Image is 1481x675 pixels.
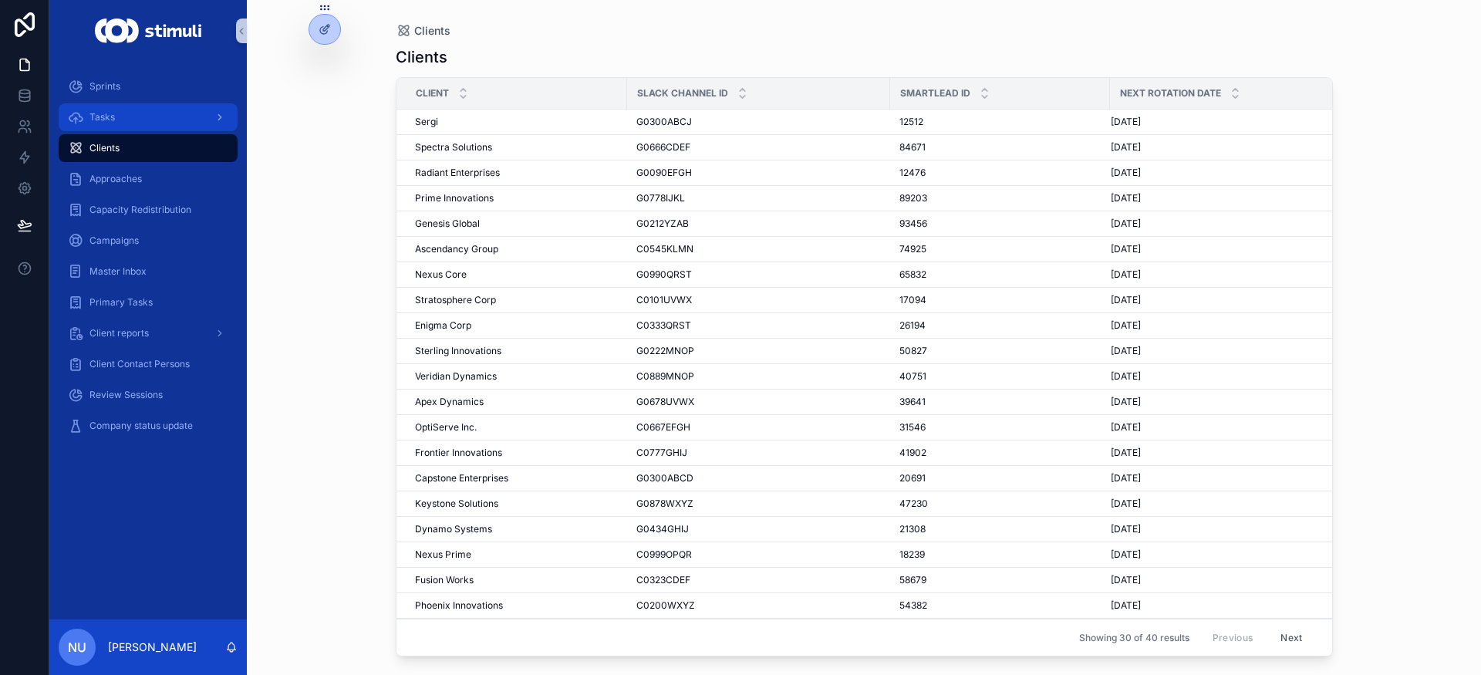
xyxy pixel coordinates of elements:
a: G0300ABCJ [636,116,881,128]
span: 26194 [899,319,926,332]
span: Clients [89,142,120,154]
a: Prime Innovations [415,192,618,204]
a: G0666CDEF [636,141,881,154]
h1: Clients [396,46,447,68]
a: [DATE] [1111,599,1325,612]
a: C0333QRST [636,319,881,332]
span: Clients [414,23,450,39]
a: [DATE] [1111,192,1325,204]
a: 40751 [899,370,1101,383]
a: [DATE] [1111,447,1325,459]
a: G0778IJKL [636,192,881,204]
span: Stratosphere Corp [415,294,496,306]
a: Review Sessions [59,381,238,409]
span: G0222MNOP [636,345,694,357]
a: [DATE] [1111,498,1325,510]
span: [DATE] [1111,498,1141,510]
span: 84671 [899,141,926,154]
a: [DATE] [1111,243,1325,255]
a: Tasks [59,103,238,131]
a: [DATE] [1111,574,1325,586]
a: G0434GHIJ [636,523,881,535]
a: [DATE] [1111,141,1325,154]
a: 12512 [899,116,1101,128]
span: [DATE] [1111,548,1141,561]
a: 26194 [899,319,1101,332]
a: 65832 [899,268,1101,281]
span: Frontier Innovations [415,447,502,459]
a: Phoenix Innovations [415,599,618,612]
a: 41902 [899,447,1101,459]
a: [DATE] [1111,319,1325,332]
span: Nexus Prime [415,548,471,561]
a: Capacity Redistribution [59,196,238,224]
a: [DATE] [1111,472,1325,484]
a: Company status update [59,412,238,440]
span: G0666CDEF [636,141,690,154]
a: Campaigns [59,227,238,255]
span: [DATE] [1111,523,1141,535]
span: Showing 30 of 40 results [1079,632,1189,644]
a: Fusion Works [415,574,618,586]
a: C0545KLMN [636,243,881,255]
span: [DATE] [1111,141,1141,154]
a: 58679 [899,574,1101,586]
a: G0678UVWX [636,396,881,408]
a: [DATE] [1111,548,1325,561]
a: Veridian Dynamics [415,370,618,383]
span: 65832 [899,268,926,281]
span: Sterling Innovations [415,345,501,357]
a: G0990QRST [636,268,881,281]
span: Approaches [89,173,142,185]
span: 17094 [899,294,926,306]
span: C0200WXYZ [636,599,695,612]
span: 39641 [899,396,926,408]
a: Radiant Enterprises [415,167,618,179]
span: Review Sessions [89,389,163,401]
a: Stratosphere Corp [415,294,618,306]
a: Enigma Corp [415,319,618,332]
a: G0222MNOP [636,345,881,357]
span: 50827 [899,345,927,357]
span: [DATE] [1111,268,1141,281]
a: [DATE] [1111,345,1325,357]
span: C0667EFGH [636,421,690,434]
span: C0333QRST [636,319,691,332]
span: 31546 [899,421,926,434]
a: C0200WXYZ [636,599,881,612]
a: 93456 [899,218,1101,230]
a: 50827 [899,345,1101,357]
span: 40751 [899,370,926,383]
span: Next Rotation Date [1120,87,1221,100]
span: 12512 [899,116,923,128]
a: Sprints [59,73,238,100]
a: Sergi [415,116,618,128]
a: 39641 [899,396,1101,408]
a: 18239 [899,548,1101,561]
p: [PERSON_NAME] [108,640,197,655]
span: [DATE] [1111,167,1141,179]
span: 12476 [899,167,926,179]
span: [DATE] [1111,574,1141,586]
a: Nexus Prime [415,548,618,561]
a: Client Contact Persons [59,350,238,378]
a: C0777GHIJ [636,447,881,459]
a: G0212YZAB [636,218,881,230]
span: Capstone Enterprises [415,472,508,484]
span: [DATE] [1111,447,1141,459]
span: Primary Tasks [89,296,153,309]
a: [DATE] [1111,116,1325,128]
span: Client reports [89,327,149,339]
a: 21308 [899,523,1101,535]
span: G0434GHIJ [636,523,689,535]
span: G0300ABCJ [636,116,692,128]
a: 54382 [899,599,1101,612]
span: Ascendancy Group [415,243,498,255]
a: Genesis Global [415,218,618,230]
span: 18239 [899,548,925,561]
span: C0323CDEF [636,574,690,586]
span: Nexus Core [415,268,467,281]
span: 41902 [899,447,926,459]
a: Master Inbox [59,258,238,285]
a: 17094 [899,294,1101,306]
